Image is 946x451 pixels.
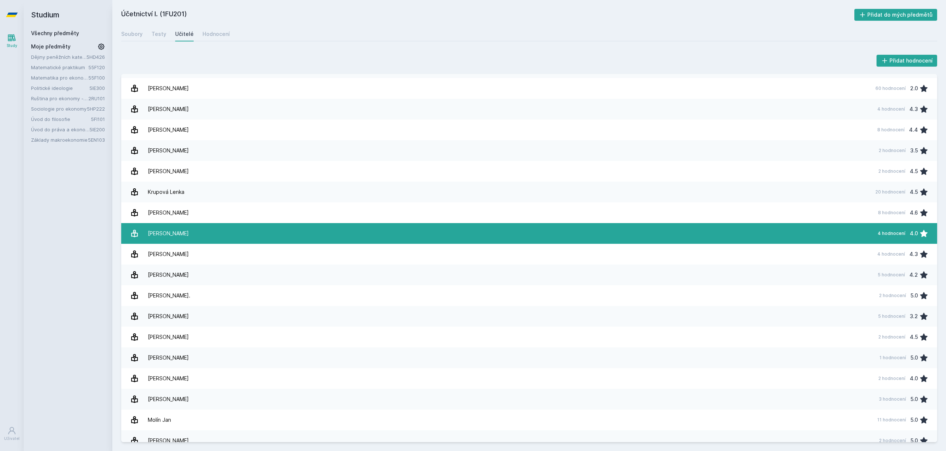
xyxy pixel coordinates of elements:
[148,267,189,282] div: [PERSON_NAME]
[121,78,937,99] a: [PERSON_NAME] 60 hodnocení 2.0
[121,30,143,38] div: Soubory
[121,430,937,451] a: [PERSON_NAME] 2 hodnocení 5.0
[121,265,937,285] a: [PERSON_NAME] 5 hodnocení 4.2
[121,223,937,244] a: [PERSON_NAME] 4 hodnocení 4.0
[879,396,906,402] div: 3 hodnocení
[121,368,937,389] a: [PERSON_NAME] 2 hodnocení 4.0
[175,30,194,38] div: Učitelé
[89,85,105,91] a: 5IE300
[121,120,937,140] a: [PERSON_NAME] 8 hodnocení 4.4
[31,95,88,102] a: Ruština pro ekonomy - základní úroveň 1 (A1)
[121,327,937,347] a: [PERSON_NAME] 2 hodnocení 4.5
[910,143,918,158] div: 3.5
[31,30,79,36] a: Všechny předměty
[4,436,20,441] div: Uživatel
[148,226,189,241] div: [PERSON_NAME]
[148,330,189,344] div: [PERSON_NAME]
[148,392,189,407] div: [PERSON_NAME]
[877,106,905,112] div: 4 hodnocení
[878,230,905,236] div: 4 hodnocení
[910,371,918,386] div: 4.0
[31,115,91,123] a: Úvod do filosofie
[121,99,937,120] a: [PERSON_NAME] 4 hodnocení 4.3
[31,74,88,81] a: Matematika pro ekonomy (Matematika A)
[878,334,905,340] div: 2 hodnocení
[88,137,105,143] a: 5EN103
[148,81,189,96] div: [PERSON_NAME]
[148,185,184,199] div: Krupová Lenka
[878,313,905,319] div: 5 hodnocení
[121,202,937,223] a: [PERSON_NAME] 8 hodnocení 4.6
[148,205,189,220] div: [PERSON_NAME]
[878,168,905,174] div: 2 hodnocení
[121,285,937,306] a: [PERSON_NAME]. 2 hodnocení 5.0
[121,9,854,21] h2: Účetnictví I. (1FU201)
[31,53,86,61] a: Dějiny peněžních kategorií a institucí
[909,122,918,137] div: 4.4
[148,309,189,324] div: [PERSON_NAME]
[87,106,105,112] a: 5HP222
[152,27,166,41] a: Testy
[910,205,918,220] div: 4.6
[910,164,918,179] div: 4.5
[878,272,905,278] div: 5 hodnocení
[152,30,166,38] div: Testy
[879,293,906,299] div: 2 hodnocení
[88,64,105,70] a: 55F120
[203,27,230,41] a: Hodnocení
[121,347,937,368] a: [PERSON_NAME] 1 hodnocení 5.0
[86,54,105,60] a: 5HD426
[1,30,22,52] a: Study
[875,189,905,195] div: 20 hodnocení
[877,127,905,133] div: 8 hodnocení
[875,85,906,91] div: 60 hodnocení
[121,140,937,161] a: [PERSON_NAME] 2 hodnocení 3.5
[911,350,918,365] div: 5.0
[148,247,189,262] div: [PERSON_NAME]
[148,102,189,117] div: [PERSON_NAME]
[121,182,937,202] a: Krupová Lenka 20 hodnocení 4.5
[121,389,937,410] a: [PERSON_NAME] 3 hodnocení 5.0
[879,355,906,361] div: 1 hodnocení
[148,413,171,427] div: Molín Jan
[911,433,918,448] div: 5.0
[7,43,17,48] div: Study
[88,75,105,81] a: 55F100
[878,376,905,381] div: 2 hodnocení
[879,438,906,444] div: 2 hodnocení
[148,350,189,365] div: [PERSON_NAME]
[148,288,190,303] div: [PERSON_NAME].
[909,102,918,117] div: 4.3
[31,136,88,144] a: Základy makroekonomie
[1,423,22,445] a: Uživatel
[909,267,918,282] div: 4.2
[175,27,194,41] a: Učitelé
[89,127,105,132] a: 5IE200
[203,30,230,38] div: Hodnocení
[148,371,189,386] div: [PERSON_NAME]
[121,27,143,41] a: Soubory
[854,9,938,21] button: Přidat do mých předmětů
[31,64,88,71] a: Matematické praktikum
[877,417,906,423] div: 11 hodnocení
[31,126,89,133] a: Úvod do práva a ekonomie
[877,55,938,67] button: Přidat hodnocení
[877,251,905,257] div: 4 hodnocení
[911,392,918,407] div: 5.0
[88,95,105,101] a: 2RU101
[910,185,918,199] div: 4.5
[121,244,937,265] a: [PERSON_NAME] 4 hodnocení 4.3
[910,309,918,324] div: 3.2
[148,433,189,448] div: [PERSON_NAME]
[31,105,87,112] a: Sociologie pro ekonomy
[121,161,937,182] a: [PERSON_NAME] 2 hodnocení 4.5
[31,43,71,50] span: Moje předměty
[910,81,918,96] div: 2.0
[148,143,189,158] div: [PERSON_NAME]
[91,116,105,122] a: 5FI101
[879,148,906,154] div: 2 hodnocení
[910,226,918,241] div: 4.0
[878,210,905,216] div: 8 hodnocení
[909,247,918,262] div: 4.3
